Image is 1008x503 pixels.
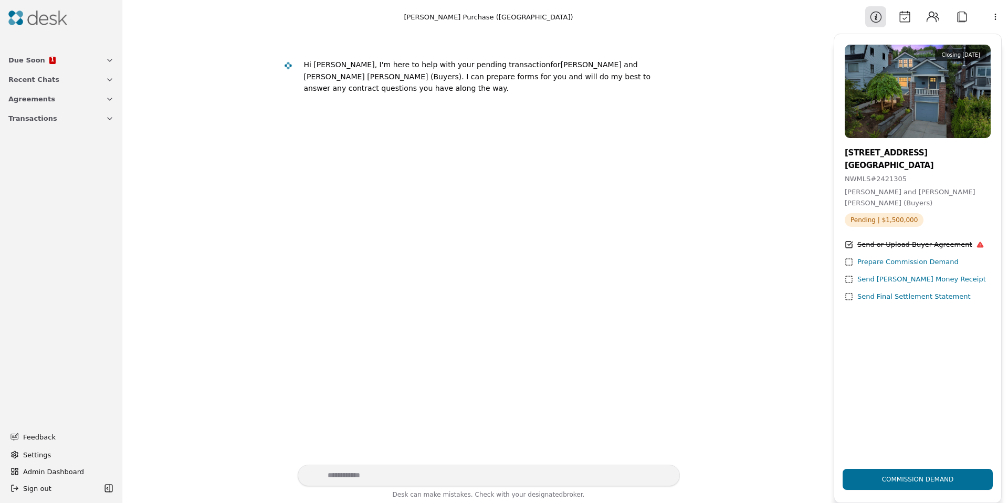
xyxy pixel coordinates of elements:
[23,483,51,494] span: Sign out
[8,55,45,66] span: Due Soon
[23,449,51,460] span: Settings
[304,72,651,93] div: . I can prepare forms for you and will do my best to answer any contract questions you have along...
[857,257,959,268] div: Prepare Commission Demand
[874,462,962,497] div: Commission Demand
[50,57,54,62] span: 1
[845,174,991,185] div: NWMLS # 2421305
[857,291,971,302] div: Send Final Settlement Statement
[8,11,67,25] img: Desk
[4,427,114,446] button: Feedback
[845,159,991,172] div: [GEOGRAPHIC_DATA]
[2,89,120,109] button: Agreements
[8,93,55,104] span: Agreements
[23,432,108,443] span: Feedback
[2,70,120,89] button: Recent Chats
[845,213,923,227] span: Pending | $1,500,000
[550,60,560,69] div: for
[298,465,680,486] textarea: Write your prompt here
[935,49,986,61] div: Closing [DATE]
[283,61,292,70] img: Desk
[8,113,57,124] span: Transactions
[6,463,116,480] button: Admin Dashboard
[8,74,59,85] span: Recent Chats
[857,274,986,285] div: Send [PERSON_NAME] Money Receipt
[845,45,991,138] img: Property
[845,188,975,207] span: [PERSON_NAME] and [PERSON_NAME] [PERSON_NAME] (Buyers)
[2,50,120,70] button: Due Soon1
[843,469,993,490] button: Commission Demand
[298,489,680,503] div: Desk can make mistakes. Check with your broker.
[2,109,120,128] button: Transactions
[23,466,112,477] span: Admin Dashboard
[304,60,551,69] div: Hi [PERSON_NAME], I'm here to help with your pending transaction
[6,446,116,463] button: Settings
[857,239,984,250] div: Send or Upload Buyer Agreement
[404,12,573,23] div: [PERSON_NAME] Purchase ([GEOGRAPHIC_DATA])
[528,491,563,498] span: designated
[304,59,671,95] div: [PERSON_NAME] and [PERSON_NAME] [PERSON_NAME] (Buyers)
[6,480,101,497] button: Sign out
[845,146,991,159] div: [STREET_ADDRESS]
